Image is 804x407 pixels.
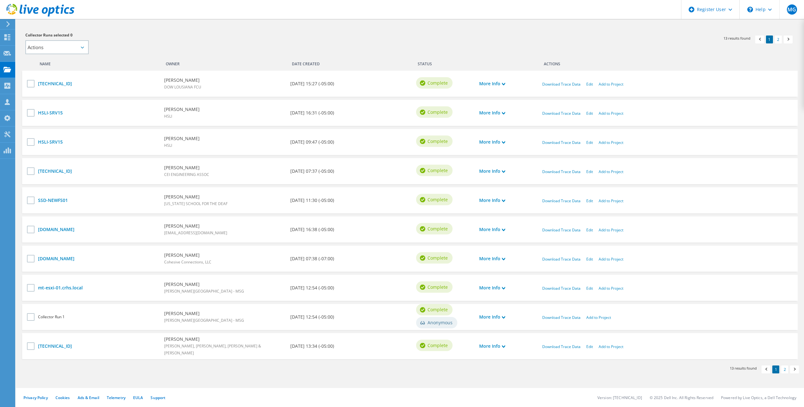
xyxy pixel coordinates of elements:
a: 1 [766,36,773,43]
a: Add to Project [599,198,623,203]
a: Ads & Email [78,395,99,400]
b: [PERSON_NAME] [164,106,200,113]
a: Add to Project [599,227,623,233]
span: [US_STATE] SCHOOL FOR THE DEAF [164,201,228,206]
a: Download Trace Data [542,198,581,203]
a: Download Trace Data [542,169,581,174]
a: Edit [586,227,593,233]
a: More Info [479,168,505,175]
a: Add to Project [599,286,623,291]
a: mt-esxi-01.crhs.local [38,284,158,291]
div: Owner [161,57,287,68]
a: Edit [586,111,593,116]
a: Download Trace Data [542,140,581,145]
a: Add to Project [599,111,623,116]
div: Collector Run 1 [38,313,158,320]
b: [PERSON_NAME] [164,336,287,343]
a: [TECHNICAL_ID] [38,343,158,350]
li: © 2025 Dell Inc. All Rights Reserved [650,395,713,400]
a: More Info [479,255,505,262]
a: [TECHNICAL_ID] [38,80,158,87]
a: Edit [586,140,593,145]
span: Complete [428,109,448,116]
a: 2 [775,36,782,43]
a: More Info [479,284,505,291]
span: [PERSON_NAME][GEOGRAPHIC_DATA] - MSG [164,318,244,323]
a: Cookies [55,395,70,400]
a: Download Trace Data [542,286,581,291]
b: [PERSON_NAME] [164,164,209,171]
div: Name [35,57,161,68]
a: Edit [586,256,593,262]
span: Complete [428,167,448,174]
a: Edit [586,81,593,87]
b: [DATE] 12:54 (-05:00) [290,313,334,320]
a: HSLI-SRV15 [38,139,158,145]
a: Download Trace Data [542,256,581,262]
a: Edit [586,169,593,174]
a: 1 [772,365,779,373]
b: [PERSON_NAME] [164,310,244,317]
a: Download Trace Data [542,81,581,87]
span: Anonymous [428,319,453,326]
a: [DOMAIN_NAME] [38,226,158,233]
a: Add to Project [599,81,623,87]
svg: \n [747,7,753,12]
a: Add to Project [599,256,623,262]
a: [DOMAIN_NAME] [38,255,158,262]
a: SSD-NEWFS01 [38,197,158,204]
b: [DATE] 12:54 (-05:00) [290,284,334,291]
a: HSLI-SRV15 [38,109,158,116]
a: More Info [479,226,505,233]
a: Download Trace Data [542,111,581,116]
b: [PERSON_NAME] [164,281,244,288]
span: MG [787,4,797,15]
a: Download Trace Data [542,315,581,320]
a: More Info [479,343,505,350]
span: Complete [428,225,448,232]
li: Powered by Live Optics, a Dell Technology [721,395,796,400]
span: [EMAIL_ADDRESS][DOMAIN_NAME] [164,230,227,236]
a: Add to Project [599,344,623,349]
span: Complete [428,255,448,262]
a: More Info [479,80,505,87]
span: Complete [428,138,448,145]
a: Edit [586,286,593,291]
span: Cohesive Connections, LLC [164,259,211,265]
a: Add to Project [599,169,623,174]
a: Add to Project [586,315,611,320]
b: [DATE] 13:34 (-05:00) [290,343,334,350]
span: Complete [428,284,448,291]
span: Complete [428,306,448,313]
a: More Info [479,139,505,145]
span: [PERSON_NAME], [PERSON_NAME], [PERSON_NAME] & [PERSON_NAME] [164,343,261,356]
b: [DATE] 16:31 (-05:00) [290,109,334,116]
li: Version: [TECHNICAL_ID] [597,395,642,400]
a: More Info [479,109,505,116]
a: [TECHNICAL_ID] [38,168,158,175]
a: Edit [586,198,593,203]
span: 13 results found [724,36,750,41]
div: Date Created [287,57,413,68]
a: Support [151,395,165,400]
b: [PERSON_NAME] [164,252,211,259]
span: CEI ENGINEERING ASSOC [164,172,209,177]
span: DOW LOUSIANA FCU [164,84,201,90]
b: [PERSON_NAME] [164,135,200,142]
span: 13 results found [730,365,757,371]
b: [DATE] 15:27 (-05:00) [290,80,334,87]
span: HSLI [164,143,172,148]
span: Complete [428,342,448,349]
span: Complete [428,196,448,203]
span: Complete [428,80,448,87]
b: [DATE] 09:47 (-05:00) [290,139,334,145]
a: 2 [781,365,788,373]
b: [DATE] 07:37 (-05:00) [290,168,334,175]
a: EULA [133,395,143,400]
a: Add to Project [599,140,623,145]
a: Privacy Policy [23,395,48,400]
div: Actions [539,57,791,68]
span: HSLI [164,113,172,119]
b: [PERSON_NAME] [164,77,201,84]
a: Download Trace Data [542,344,581,349]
